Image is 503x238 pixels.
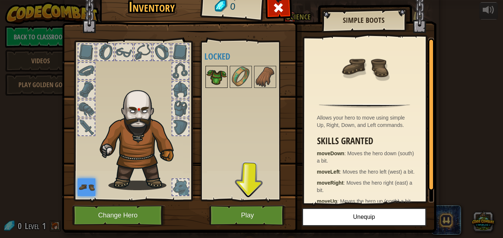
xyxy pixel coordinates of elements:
[78,178,95,196] img: portrait.png
[255,67,275,87] img: portrait.png
[302,208,426,226] button: Unequip
[317,198,337,204] strong: moveUp
[319,104,410,108] img: hr.png
[343,169,415,175] span: Moves the hero left (west) a bit.
[337,198,340,204] span: :
[204,51,291,61] h4: Locked
[317,169,340,175] strong: moveLeft
[317,114,416,129] div: Allows your hero to move using simple Up, Right, Down, and Left commands.
[317,150,345,156] strong: moveDown
[329,16,398,24] h2: Simple Boots
[344,150,347,156] span: :
[344,180,347,186] span: :
[317,180,412,193] span: Moves the hero right (east) a bit.
[340,198,412,204] span: Moves the hero up (north) a bit.
[206,67,227,87] img: portrait.png
[231,67,251,87] img: portrait.png
[317,150,414,164] span: Moves the hero down (south) a bit.
[340,169,343,175] span: :
[96,83,186,190] img: goliath_hair.png
[317,136,416,146] h3: Skills Granted
[209,205,286,225] button: Play
[317,180,344,186] strong: moveRight
[72,205,166,225] button: Change Hero
[341,43,388,91] img: portrait.png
